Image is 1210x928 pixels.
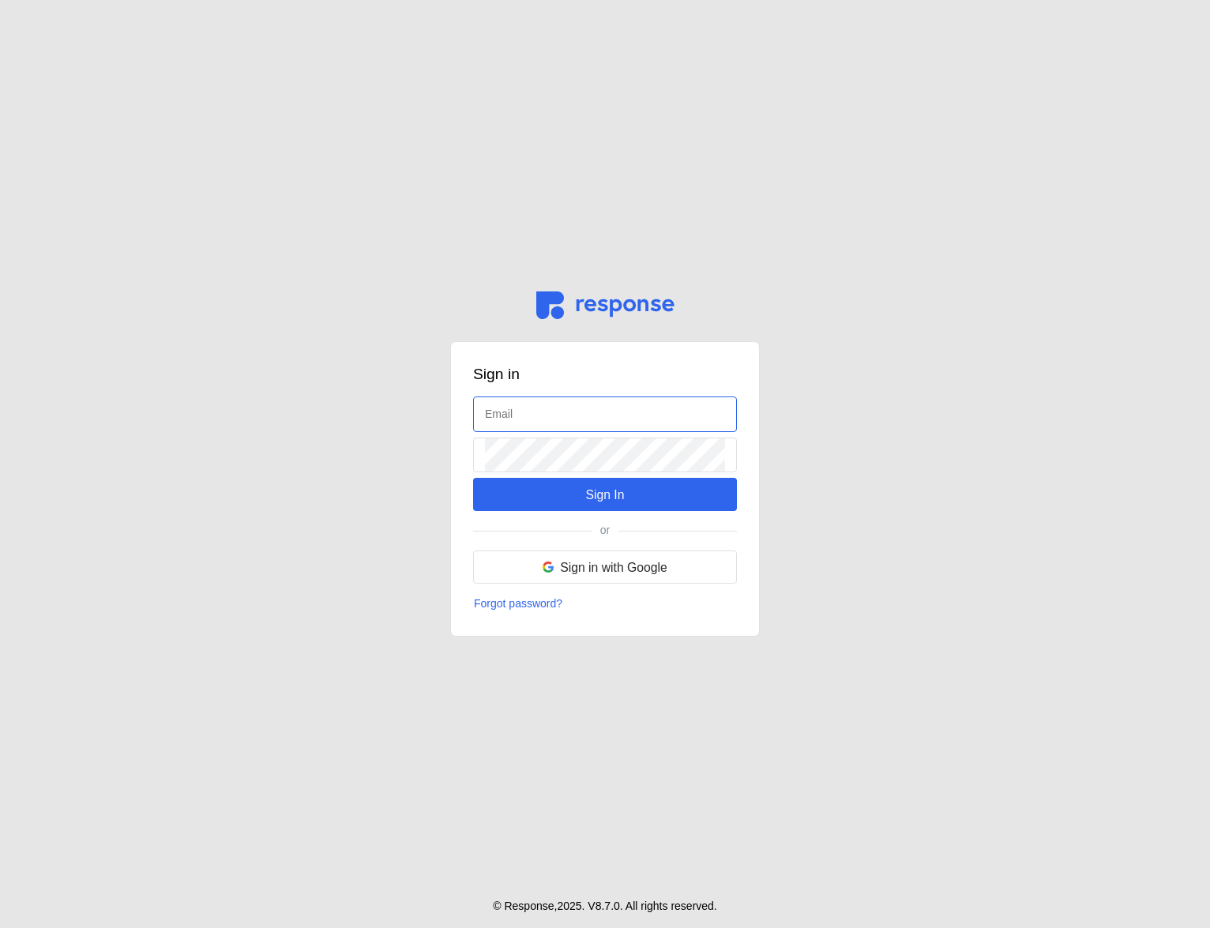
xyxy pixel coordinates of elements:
button: Sign In [473,478,737,511]
p: Sign in with Google [560,558,667,577]
button: Sign in with Google [473,550,737,584]
p: or [600,522,610,539]
img: svg%3e [536,291,675,319]
h3: Sign in [473,364,737,385]
p: Sign In [585,485,624,505]
p: Forgot password? [474,595,562,613]
input: Email [485,397,725,431]
button: Forgot password? [473,595,563,614]
p: © Response, 2025 . V 8.7.0 . All rights reserved. [493,898,717,915]
img: svg%3e [543,562,554,573]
